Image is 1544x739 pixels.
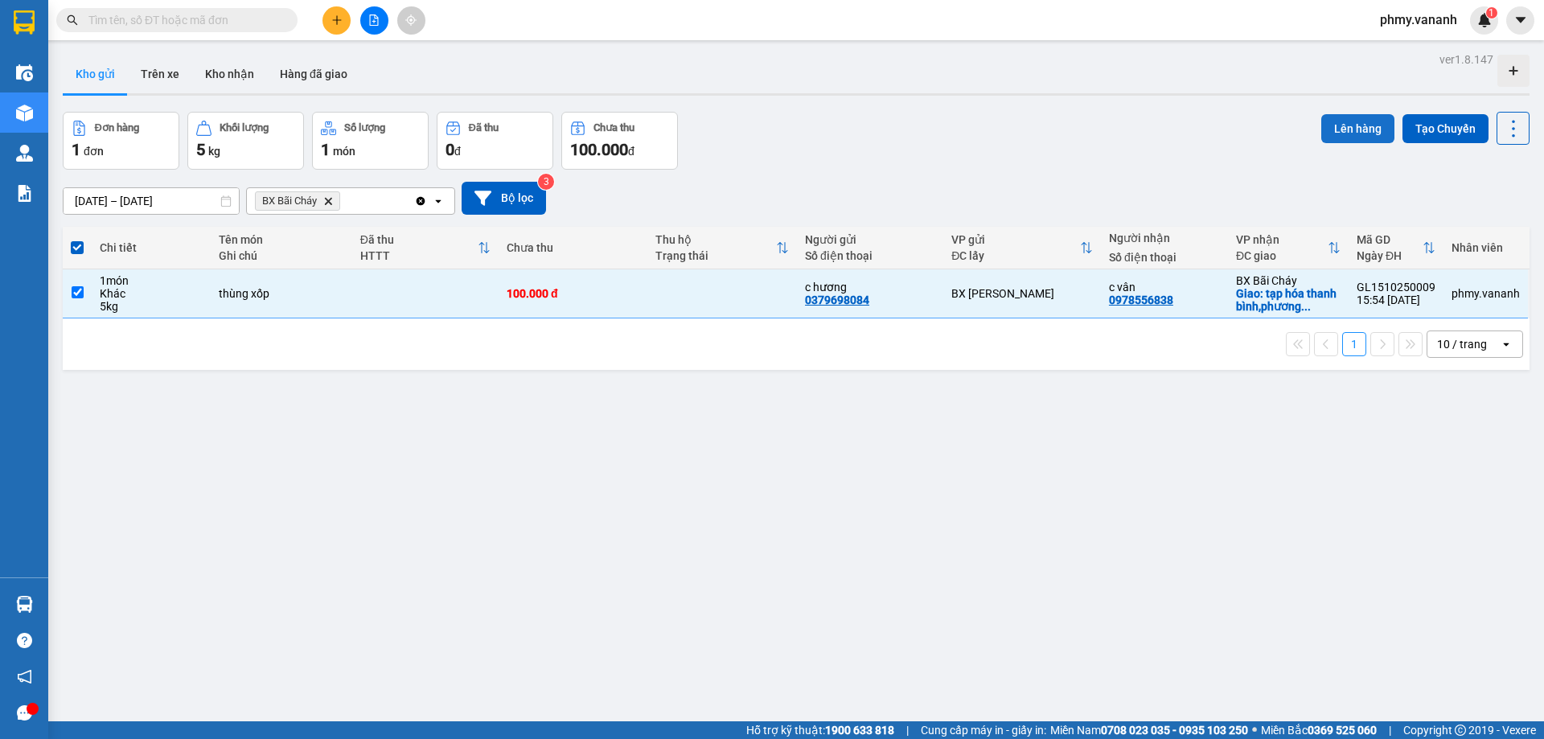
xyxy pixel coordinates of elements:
img: solution-icon [16,185,33,202]
span: BX Bãi Cháy [262,195,317,207]
span: | [906,721,909,739]
span: món [333,145,355,158]
div: ver 1.8.147 [1439,51,1493,68]
div: Thu hộ [655,233,776,246]
div: Số điện thoại [805,249,935,262]
div: Chưa thu [593,122,634,133]
div: ĐC lấy [951,249,1080,262]
svg: open [1500,338,1513,351]
img: warehouse-icon [16,145,33,162]
div: c vân [1109,281,1220,294]
span: 1 [72,140,80,159]
div: 5 kg [100,300,203,313]
th: Toggle SortBy [1349,227,1443,269]
div: Chưa thu [507,241,640,254]
span: aim [405,14,417,26]
div: c hương [805,281,935,294]
div: 0978556838 [1109,294,1173,306]
div: Đã thu [469,122,499,133]
div: 1 món [100,274,203,287]
button: Kho nhận [192,55,267,93]
img: warehouse-icon [16,596,33,613]
span: | [1389,721,1391,739]
span: 0 [446,140,454,159]
span: 100.000 [570,140,628,159]
button: Đã thu0đ [437,112,553,170]
button: Hàng đã giao [267,55,360,93]
div: Mã GD [1357,233,1423,246]
div: Người nhận [1109,232,1220,244]
button: Trên xe [128,55,192,93]
span: file-add [368,14,380,26]
img: icon-new-feature [1477,13,1492,27]
input: Tìm tên, số ĐT hoặc mã đơn [88,11,278,29]
div: BX Bãi Cháy [1236,274,1341,287]
button: 1 [1342,332,1366,356]
div: HTTT [360,249,478,262]
button: Kho gửi [63,55,128,93]
span: ... [1301,300,1311,313]
sup: 3 [538,174,554,190]
input: Select a date range. [64,188,239,214]
div: 10 / trang [1437,336,1487,352]
div: VP gửi [951,233,1080,246]
img: warehouse-icon [16,105,33,121]
div: Giao: tạp hóa thanh bình,phương đông,vân đồn,quảng ninh [1236,287,1341,313]
strong: 1900 633 818 [825,724,894,737]
div: Trạng thái [655,249,776,262]
svg: open [432,195,445,207]
th: Toggle SortBy [647,227,797,269]
span: Miền Nam [1050,721,1248,739]
div: Đã thu [360,233,478,246]
span: copyright [1455,725,1466,736]
span: phmy.vananh [1367,10,1470,30]
span: đ [628,145,634,158]
div: Tạo kho hàng mới [1497,55,1530,87]
span: Miền Bắc [1261,721,1377,739]
span: 1 [321,140,330,159]
strong: 0708 023 035 - 0935 103 250 [1101,724,1248,737]
th: Toggle SortBy [1228,227,1349,269]
div: Tên món [219,233,343,246]
div: 0379698084 [805,294,869,306]
button: Số lượng1món [312,112,429,170]
div: VP nhận [1236,233,1328,246]
div: 100.000 đ [507,287,640,300]
span: plus [331,14,343,26]
span: search [67,14,78,26]
div: Số điện thoại [1109,251,1220,264]
div: Khác [100,287,203,300]
div: GL1510250009 [1357,281,1435,294]
div: Người gửi [805,233,935,246]
span: đơn [84,145,104,158]
span: BX Bãi Cháy, close by backspace [255,191,340,211]
span: 1 [1489,7,1494,18]
button: Chưa thu100.000đ [561,112,678,170]
strong: 0369 525 060 [1308,724,1377,737]
span: message [17,705,32,721]
span: question-circle [17,633,32,648]
div: Đơn hàng [95,122,139,133]
img: logo-vxr [14,10,35,35]
div: ĐC giao [1236,249,1328,262]
th: Toggle SortBy [352,227,499,269]
span: đ [454,145,461,158]
span: notification [17,669,32,684]
div: Khối lượng [220,122,269,133]
button: Khối lượng5kg [187,112,304,170]
th: Toggle SortBy [943,227,1101,269]
span: caret-down [1513,13,1528,27]
button: Tạo Chuyến [1402,114,1489,143]
span: kg [208,145,220,158]
div: Nhân viên [1452,241,1520,254]
span: Hỗ trợ kỹ thuật: [746,721,894,739]
button: plus [322,6,351,35]
button: Bộ lọc [462,182,546,215]
div: Ngày ĐH [1357,249,1423,262]
sup: 1 [1486,7,1497,18]
div: Số lượng [344,122,385,133]
div: phmy.vananh [1452,287,1520,300]
img: warehouse-icon [16,64,33,81]
button: caret-down [1506,6,1534,35]
div: Ghi chú [219,249,343,262]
